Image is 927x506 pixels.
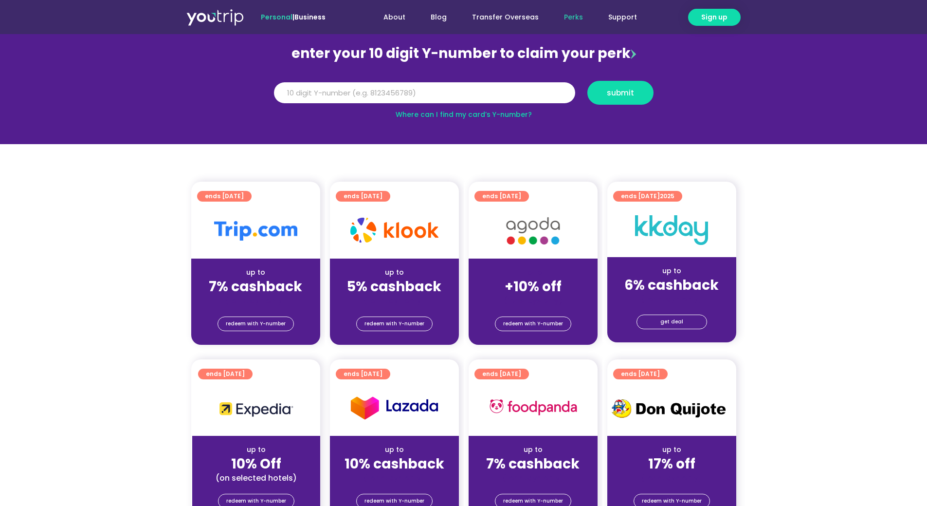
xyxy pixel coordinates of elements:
strong: 6% cashback [624,276,719,295]
span: 2025 [660,192,674,200]
a: About [371,8,418,26]
a: Where can I find my card’s Y-number? [396,110,532,119]
span: redeem with Y-number [503,317,563,331]
div: (for stays only) [199,296,312,306]
span: Personal [261,12,292,22]
div: up to [615,266,728,276]
div: (on selected hotels) [200,473,312,483]
a: Transfer Overseas [459,8,551,26]
span: ends [DATE] [344,191,382,202]
a: Sign up [688,9,741,26]
span: ends [DATE] [482,369,521,379]
a: redeem with Y-number [218,317,294,331]
a: ends [DATE]2025 [613,191,682,202]
a: Business [294,12,326,22]
a: ends [DATE] [474,369,529,379]
span: ends [DATE] [482,191,521,202]
span: redeem with Y-number [364,317,424,331]
span: ends [DATE] [206,369,245,379]
a: Blog [418,8,459,26]
div: up to [338,267,451,278]
strong: 5% cashback [347,277,441,296]
span: ends [DATE] [344,369,382,379]
strong: 7% cashback [209,277,302,296]
a: get deal [636,315,707,329]
strong: 17% off [648,454,695,473]
a: ends [DATE] [336,191,390,202]
div: up to [615,445,728,455]
span: redeem with Y-number [226,317,286,331]
div: (for stays only) [338,473,451,483]
a: redeem with Y-number [356,317,433,331]
a: Support [596,8,650,26]
div: (for stays only) [615,473,728,483]
span: get deal [660,315,683,329]
div: up to [200,445,312,455]
form: Y Number [274,81,654,112]
strong: 7% cashback [486,454,580,473]
a: redeem with Y-number [495,317,571,331]
span: ends [DATE] [621,369,660,379]
a: ends [DATE] [474,191,529,202]
strong: 10% Off [231,454,281,473]
a: ends [DATE] [336,369,390,379]
div: (for stays only) [338,296,451,306]
input: 10 digit Y-number (e.g. 8123456789) [274,82,575,104]
a: ends [DATE] [197,191,252,202]
strong: +10% off [505,277,562,296]
div: up to [199,267,312,278]
span: up to [524,267,542,277]
div: (for stays only) [476,473,590,483]
span: ends [DATE] [621,191,674,202]
div: enter your 10 digit Y-number to claim your perk [269,41,658,66]
button: submit [587,81,654,105]
div: up to [476,445,590,455]
a: Perks [551,8,596,26]
strong: 10% cashback [345,454,444,473]
nav: Menu [352,8,650,26]
span: | [261,12,326,22]
div: (for stays only) [615,294,728,304]
span: ends [DATE] [205,191,244,202]
a: ends [DATE] [198,369,253,379]
div: (for stays only) [476,296,590,306]
a: ends [DATE] [613,369,668,379]
div: up to [338,445,451,455]
span: Sign up [701,12,727,22]
span: submit [607,89,634,96]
